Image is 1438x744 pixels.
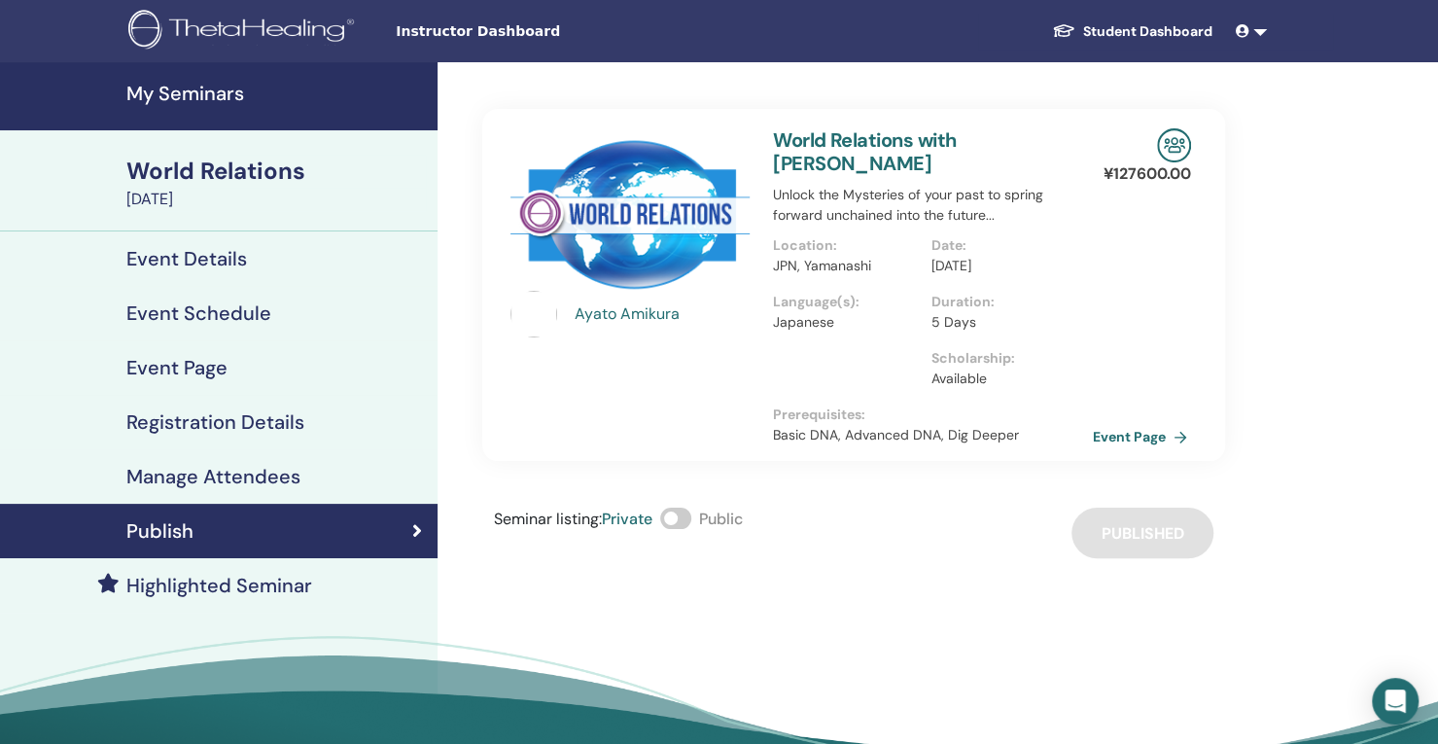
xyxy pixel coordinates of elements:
p: Date : [931,235,1078,256]
p: Duration : [931,292,1078,312]
a: Ayato Amikura [575,302,754,326]
img: graduation-cap-white.svg [1052,22,1075,39]
p: Scholarship : [931,348,1078,369]
p: Japanese [773,312,920,333]
p: ¥ 127600.00 [1104,162,1191,186]
h4: Highlighted Seminar [126,574,312,597]
p: Prerequisites : [773,405,1090,425]
h4: Publish [126,519,193,543]
h4: Event Page [126,356,228,379]
h4: Event Details [126,247,247,270]
p: [DATE] [931,256,1078,276]
h4: Event Schedule [126,301,271,325]
span: Instructor Dashboard [396,21,687,42]
p: Available [931,369,1078,389]
p: Language(s) : [773,292,920,312]
img: logo.png [128,10,361,53]
h4: Registration Details [126,410,304,434]
p: 5 Days [931,312,1078,333]
a: World Relations[DATE] [115,155,438,211]
p: JPN, Yamanashi [773,256,920,276]
h4: My Seminars [126,82,426,105]
p: Basic DNA, Advanced DNA, Dig Deeper [773,425,1090,445]
img: In-Person Seminar [1157,128,1191,162]
p: Location : [773,235,920,256]
span: Public [699,509,743,529]
p: Unlock the Mysteries of your past to spring forward unchained into the future... [773,185,1090,226]
div: World Relations [126,155,426,188]
img: World Relations [510,128,750,297]
div: [DATE] [126,188,426,211]
div: Open Intercom Messenger [1372,678,1419,725]
span: Seminar listing : [494,509,602,529]
a: World Relations with [PERSON_NAME] [773,127,956,176]
span: Private [602,509,652,529]
h4: Manage Attendees [126,465,300,488]
a: Student Dashboard [1036,14,1228,50]
a: Event Page [1093,422,1195,451]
